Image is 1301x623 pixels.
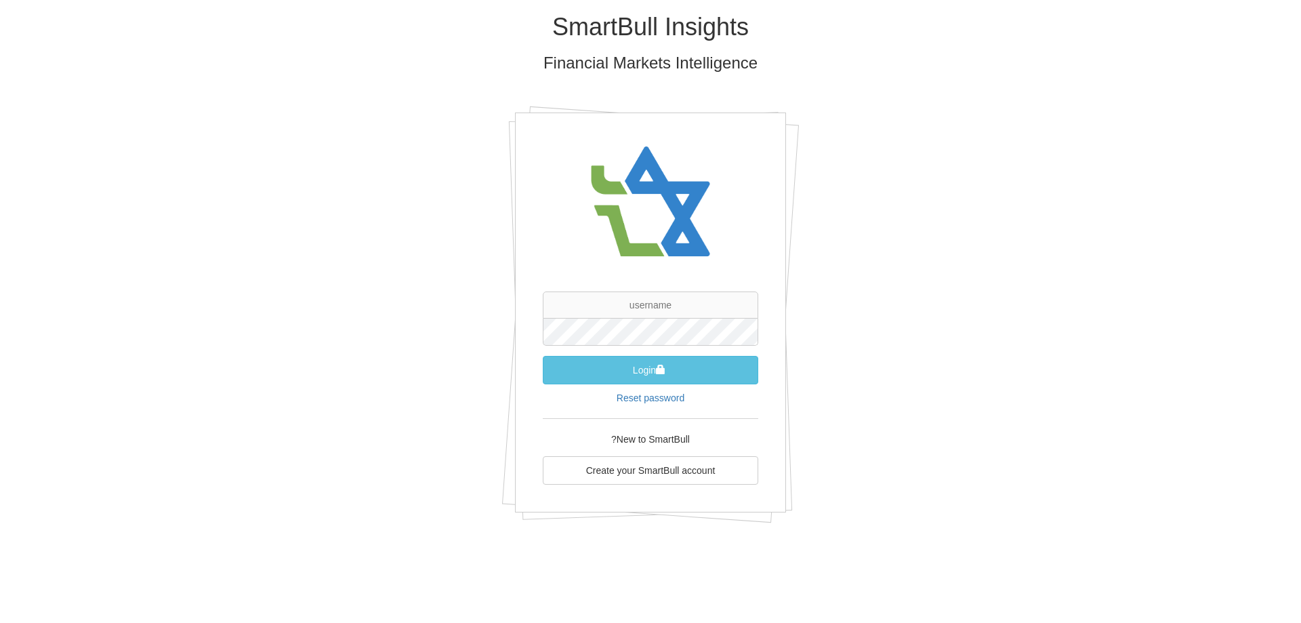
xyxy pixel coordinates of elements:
h3: Financial Markets Intelligence [254,54,1047,72]
a: Create your SmartBull account [543,456,758,485]
a: Reset password [617,393,684,403]
input: username [543,292,758,319]
img: avatar [583,134,718,271]
h1: SmartBull Insights [254,14,1047,41]
span: New to SmartBull? [611,434,690,445]
button: Login [543,356,758,384]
